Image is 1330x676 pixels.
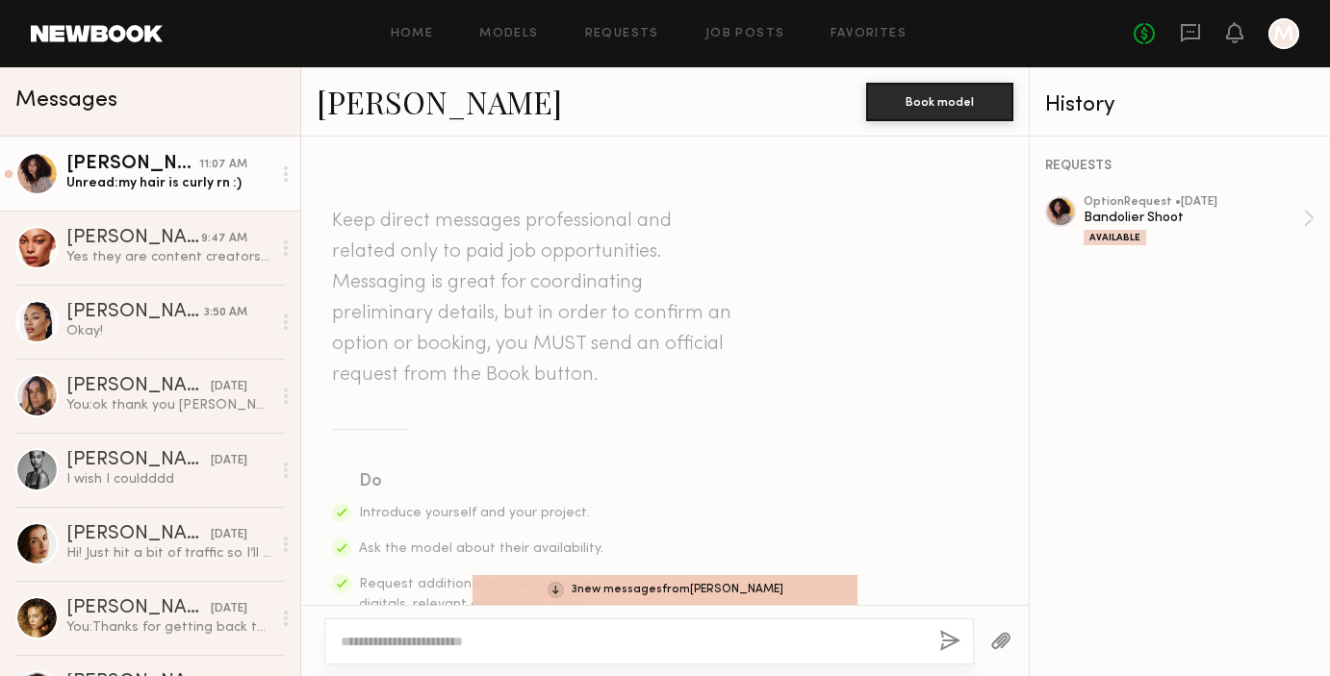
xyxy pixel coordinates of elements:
[66,396,271,414] div: You: ok thank you [PERSON_NAME]! we will circle back with you
[15,89,117,112] span: Messages
[66,248,271,266] div: Yes they are content creators too
[1084,209,1303,227] div: Bandolier Shoot
[479,28,538,40] a: Models
[866,92,1013,109] a: Book model
[211,600,247,618] div: [DATE]
[1084,196,1315,245] a: optionRequest •[DATE]Bandolier ShootAvailable
[473,575,857,605] div: 3 new message s from [PERSON_NAME]
[391,28,434,40] a: Home
[359,542,603,555] span: Ask the model about their availability.
[211,452,247,470] div: [DATE]
[1084,230,1146,245] div: Available
[705,28,785,40] a: Job Posts
[585,28,659,40] a: Requests
[199,156,247,174] div: 11:07 AM
[66,155,199,174] div: [PERSON_NAME]
[66,544,271,563] div: Hi! Just hit a bit of traffic so I’ll be there ~10 after!
[359,578,600,631] span: Request additional info, like updated digitals, relevant experience, other skills, etc.
[66,322,271,340] div: Okay!
[1045,160,1315,173] div: REQUESTS
[211,378,247,396] div: [DATE]
[1084,196,1303,209] div: option Request • [DATE]
[66,470,271,488] div: I wish I couldddd
[66,525,211,544] div: [PERSON_NAME]
[359,507,590,519] span: Introduce yourself and your project.
[201,230,247,248] div: 9:47 AM
[359,468,605,495] div: Do
[66,303,204,322] div: [PERSON_NAME]
[831,28,907,40] a: Favorites
[66,377,211,396] div: [PERSON_NAME]
[66,229,201,248] div: [PERSON_NAME]
[1268,18,1299,49] a: M
[66,618,271,637] div: You: Thanks for getting back to [GEOGRAPHIC_DATA] :) No worries at all! But we will certainly kee...
[66,451,211,470] div: [PERSON_NAME]
[866,83,1013,121] button: Book model
[211,526,247,544] div: [DATE]
[317,81,562,122] a: [PERSON_NAME]
[1045,94,1315,116] div: History
[66,599,211,618] div: [PERSON_NAME]
[332,206,736,390] header: Keep direct messages professional and related only to paid job opportunities. Messaging is great ...
[66,174,271,192] div: Unread: my hair is curly rn :)
[204,304,247,322] div: 3:50 AM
